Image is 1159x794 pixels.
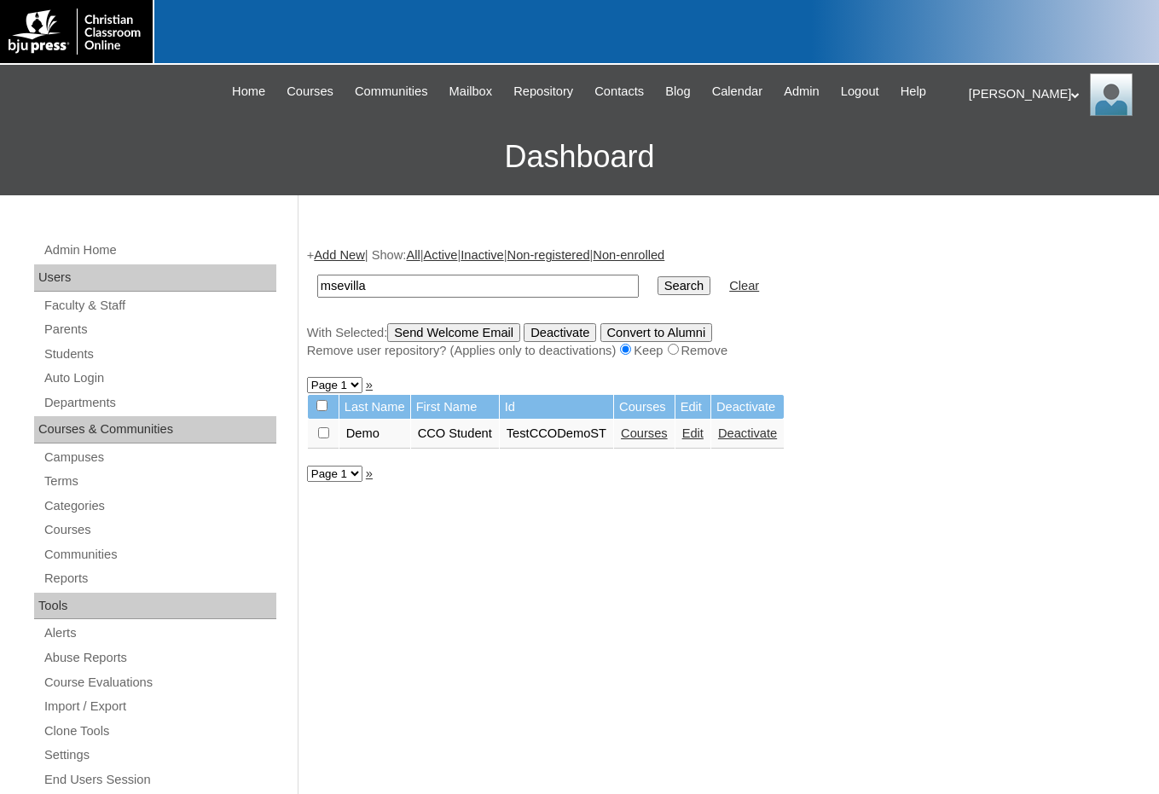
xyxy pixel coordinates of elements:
[892,82,935,101] a: Help
[43,496,276,517] a: Categories
[901,82,926,101] span: Help
[307,342,1142,360] div: Remove user repository? (Applies only to deactivations) Keep Remove
[729,279,759,293] a: Clear
[441,82,501,101] a: Mailbox
[9,119,1150,195] h3: Dashboard
[314,248,364,262] a: Add New
[9,9,144,55] img: logo-white.png
[43,623,276,644] a: Alerts
[711,395,784,420] td: Deactivate
[832,82,888,101] a: Logout
[43,544,276,565] a: Communities
[43,392,276,414] a: Departments
[586,82,652,101] a: Contacts
[278,82,342,101] a: Courses
[841,82,879,101] span: Logout
[43,672,276,693] a: Course Evaluations
[500,395,613,420] td: Id
[43,344,276,365] a: Students
[43,471,276,492] a: Terms
[339,395,410,420] td: Last Name
[43,696,276,717] a: Import / Export
[411,395,499,420] td: First Name
[505,82,582,101] a: Repository
[1090,73,1133,116] img: Melanie Sevilla
[387,323,520,342] input: Send Welcome Email
[513,82,573,101] span: Repository
[223,82,274,101] a: Home
[43,769,276,791] a: End Users Session
[712,82,762,101] span: Calendar
[600,323,713,342] input: Convert to Alumni
[411,420,499,449] td: CCO Student
[500,420,613,449] td: TestCCODemoST
[784,82,820,101] span: Admin
[621,426,668,440] a: Courses
[366,378,373,391] a: »
[658,276,710,295] input: Search
[307,323,1142,360] div: With Selected:
[339,420,410,449] td: Demo
[704,82,771,101] a: Calendar
[232,82,265,101] span: Home
[43,240,276,261] a: Admin Home
[43,447,276,468] a: Campuses
[307,246,1142,359] div: + | Show: | | | |
[34,416,276,443] div: Courses & Communities
[594,82,644,101] span: Contacts
[449,82,493,101] span: Mailbox
[524,323,596,342] input: Deactivate
[366,467,373,480] a: »
[657,82,698,101] a: Blog
[34,264,276,292] div: Users
[317,275,639,298] input: Search
[355,82,428,101] span: Communities
[461,248,504,262] a: Inactive
[43,721,276,742] a: Clone Tools
[287,82,333,101] span: Courses
[43,295,276,316] a: Faculty & Staff
[718,426,777,440] a: Deactivate
[775,82,828,101] a: Admin
[675,395,710,420] td: Edit
[424,248,458,262] a: Active
[43,368,276,389] a: Auto Login
[682,426,704,440] a: Edit
[34,593,276,620] div: Tools
[43,568,276,589] a: Reports
[346,82,437,101] a: Communities
[593,248,664,262] a: Non-enrolled
[43,647,276,669] a: Abuse Reports
[43,519,276,541] a: Courses
[43,745,276,766] a: Settings
[406,248,420,262] a: All
[614,395,675,420] td: Courses
[507,248,590,262] a: Non-registered
[665,82,690,101] span: Blog
[969,73,1142,116] div: [PERSON_NAME]
[43,319,276,340] a: Parents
